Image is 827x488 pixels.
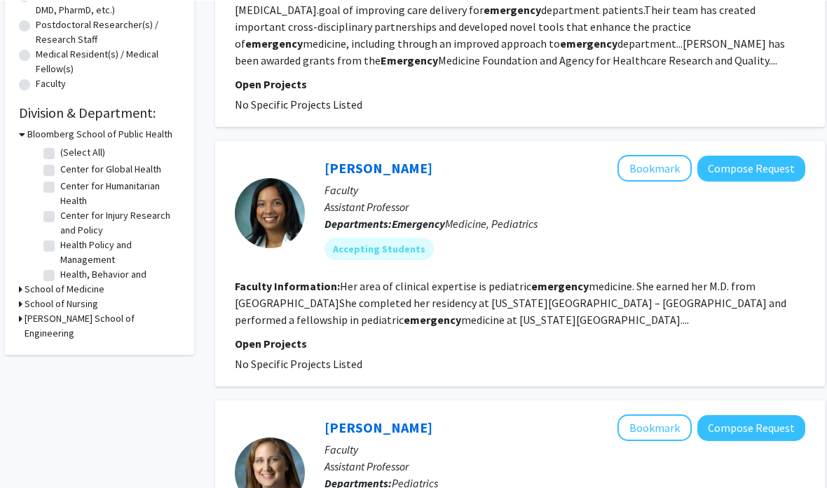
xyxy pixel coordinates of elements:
b: emergency [245,36,303,50]
h3: Bloomberg School of Public Health [27,126,172,141]
p: Faculty [324,440,805,457]
label: (Select All) [60,144,105,159]
span: Medicine, Pediatrics [392,216,538,230]
button: Add Ann Kane to Bookmarks [617,154,692,181]
a: [PERSON_NAME] [324,158,432,176]
label: Medical Resident(s) / Medical Fellow(s) [36,46,180,76]
p: Assistant Professor [324,198,805,215]
h3: [PERSON_NAME] School of Engineering [25,311,180,340]
b: Faculty Information: [235,278,340,292]
h3: School of Medicine [25,281,104,296]
label: Center for Humanitarian Health [60,178,177,208]
b: emergency [484,2,541,16]
label: Center for Global Health [60,161,161,176]
label: Faculty [36,76,66,90]
p: Faculty [324,181,805,198]
button: Compose Request to Jennifer Anders [697,414,805,440]
mat-chip: Accepting Students [324,237,434,259]
b: emergency [404,312,461,326]
span: No Specific Projects Listed [235,356,362,370]
b: Departments: [324,216,392,230]
p: Assistant Professor [324,457,805,474]
button: Add Jennifer Anders to Bookmarks [617,414,692,440]
a: [PERSON_NAME] [324,418,432,435]
label: Postdoctoral Researcher(s) / Research Staff [36,17,180,46]
p: Open Projects [235,75,805,92]
span: No Specific Projects Listed [235,97,362,111]
p: Open Projects [235,334,805,351]
b: Emergency [392,216,445,230]
label: Health Policy and Management [60,237,177,266]
b: emergency [531,278,589,292]
iframe: Chat [11,425,60,477]
label: Center for Injury Research and Policy [60,208,177,237]
h3: School of Nursing [25,296,98,311]
button: Compose Request to Ann Kane [697,155,805,181]
b: emergency [560,36,617,50]
fg-read-more: Her area of clinical expertise is pediatric medicine. She earned her M.D. from [GEOGRAPHIC_DATA]S... [235,278,786,326]
h2: Division & Department: [19,104,180,121]
label: Health, Behavior and Society [60,266,177,296]
b: Emergency [381,53,438,67]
